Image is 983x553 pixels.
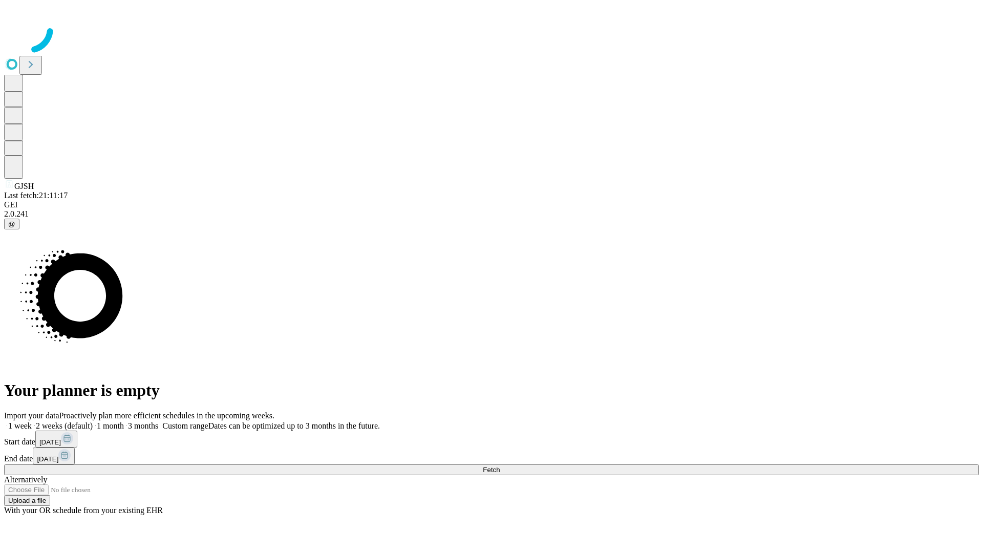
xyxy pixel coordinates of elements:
[4,448,979,464] div: End date
[14,182,34,190] span: GJSH
[162,421,208,430] span: Custom range
[208,421,380,430] span: Dates can be optimized up to 3 months in the future.
[4,475,47,484] span: Alternatively
[4,431,979,448] div: Start date
[4,464,979,475] button: Fetch
[36,421,93,430] span: 2 weeks (default)
[4,191,68,200] span: Last fetch: 21:11:17
[4,381,979,400] h1: Your planner is empty
[97,421,124,430] span: 1 month
[4,506,163,515] span: With your OR schedule from your existing EHR
[4,209,979,219] div: 2.0.241
[8,220,15,228] span: @
[483,466,500,474] span: Fetch
[33,448,75,464] button: [DATE]
[35,431,77,448] button: [DATE]
[4,411,59,420] span: Import your data
[128,421,158,430] span: 3 months
[4,219,19,229] button: @
[4,495,50,506] button: Upload a file
[39,438,61,446] span: [DATE]
[8,421,32,430] span: 1 week
[59,411,274,420] span: Proactively plan more efficient schedules in the upcoming weeks.
[37,455,58,463] span: [DATE]
[4,200,979,209] div: GEI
